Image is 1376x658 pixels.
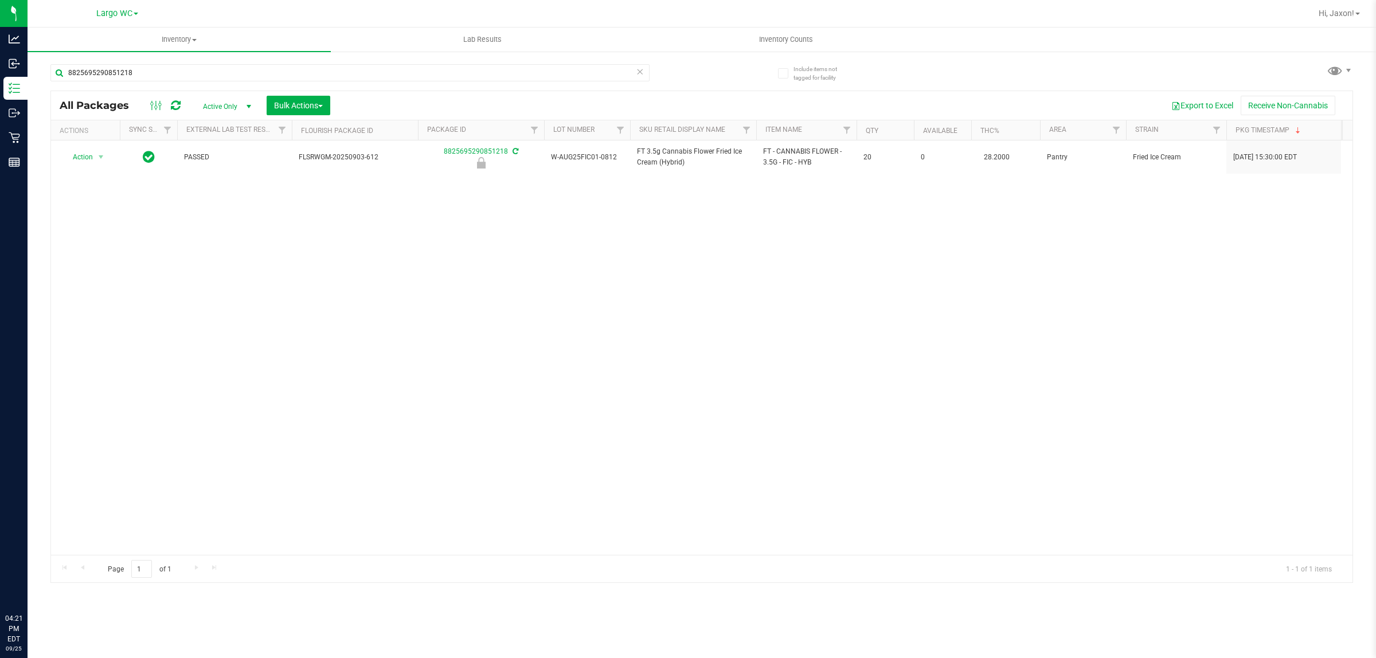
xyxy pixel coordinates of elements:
[96,9,132,18] span: Largo WC
[1236,126,1303,134] a: Pkg Timestamp
[1164,96,1241,115] button: Export to Excel
[838,120,857,140] a: Filter
[11,566,46,601] iframe: Resource center
[921,152,964,163] span: 0
[94,149,108,165] span: select
[793,65,851,82] span: Include items not tagged for facility
[744,34,828,45] span: Inventory Counts
[131,560,152,578] input: 1
[60,127,115,135] div: Actions
[98,560,181,578] span: Page of 1
[1133,152,1219,163] span: Fried Ice Cream
[143,149,155,165] span: In Sync
[511,147,518,155] span: Sync from Compliance System
[765,126,802,134] a: Item Name
[427,126,466,134] a: Package ID
[5,644,22,653] p: 09/25
[60,99,140,112] span: All Packages
[331,28,634,52] a: Lab Results
[28,34,331,45] span: Inventory
[525,120,544,140] a: Filter
[28,28,331,52] a: Inventory
[923,127,957,135] a: Available
[9,156,20,168] inline-svg: Reports
[866,127,878,135] a: Qty
[299,152,411,163] span: FLSRWGM-20250903-612
[5,613,22,644] p: 04:21 PM EDT
[50,64,650,81] input: Search Package ID, Item Name, SKU, Lot or Part Number...
[416,157,546,169] div: Newly Received
[62,149,93,165] span: Action
[1277,560,1341,577] span: 1 - 1 of 1 items
[1241,96,1335,115] button: Receive Non-Cannabis
[1049,126,1066,134] a: Area
[637,146,749,168] span: FT 3.5g Cannabis Flower Fried Ice Cream (Hybrid)
[1135,126,1159,134] a: Strain
[737,120,756,140] a: Filter
[9,132,20,143] inline-svg: Retail
[978,149,1015,166] span: 28.2000
[553,126,595,134] a: Lot Number
[273,120,292,140] a: Filter
[129,126,173,134] a: Sync Status
[9,83,20,94] inline-svg: Inventory
[274,101,323,110] span: Bulk Actions
[551,152,623,163] span: W-AUG25FIC01-0812
[980,127,999,135] a: THC%
[1233,152,1297,163] span: [DATE] 15:30:00 EDT
[763,146,850,168] span: FT - CANNABIS FLOWER - 3.5G - FIC - HYB
[267,96,330,115] button: Bulk Actions
[301,127,373,135] a: Flourish Package ID
[1107,120,1126,140] a: Filter
[9,58,20,69] inline-svg: Inbound
[9,33,20,45] inline-svg: Analytics
[186,126,276,134] a: External Lab Test Result
[9,107,20,119] inline-svg: Outbound
[636,64,644,79] span: Clear
[634,28,937,52] a: Inventory Counts
[448,34,517,45] span: Lab Results
[863,152,907,163] span: 20
[1319,9,1354,18] span: Hi, Jaxon!
[158,120,177,140] a: Filter
[184,152,285,163] span: PASSED
[1047,152,1119,163] span: Pantry
[639,126,725,134] a: Sku Retail Display Name
[1207,120,1226,140] a: Filter
[444,147,508,155] a: 8825695290851218
[611,120,630,140] a: Filter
